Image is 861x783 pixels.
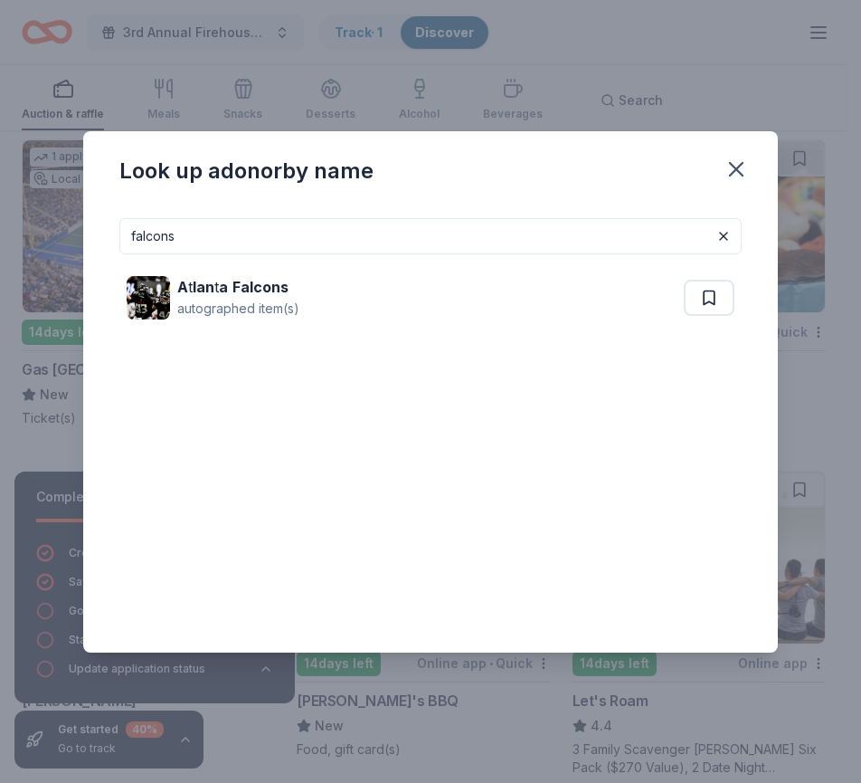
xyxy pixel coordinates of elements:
[177,298,299,320] div: autographed item(s)
[177,276,299,298] div: t t
[177,278,188,296] strong: A
[219,278,228,296] strong: a
[232,278,289,296] strong: Falcons
[127,276,170,320] img: Image for Atlanta Falcons
[119,218,742,254] input: Search
[119,157,374,186] div: Look up a donor by name
[193,278,214,296] strong: lan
